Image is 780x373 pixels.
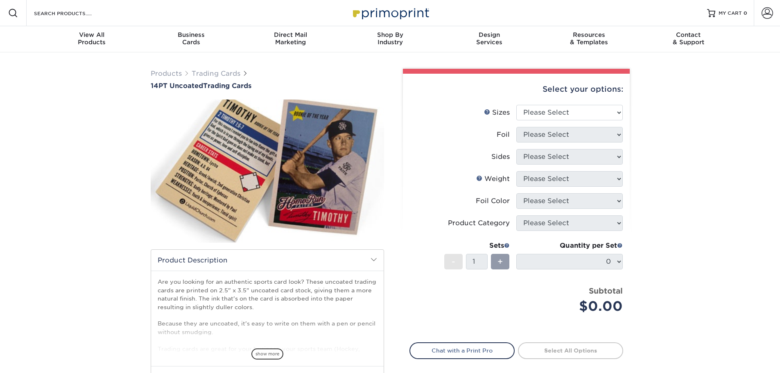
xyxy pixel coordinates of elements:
[151,90,384,252] img: 14PT Uncoated 01
[241,31,340,46] div: Marketing
[744,10,747,16] span: 0
[340,31,440,38] span: Shop By
[151,82,384,90] a: 14PT UncoatedTrading Cards
[440,31,539,38] span: Design
[251,348,283,359] span: show more
[42,26,142,52] a: View AllProducts
[476,174,510,184] div: Weight
[141,31,241,38] span: Business
[440,26,539,52] a: DesignServices
[42,31,142,46] div: Products
[639,26,738,52] a: Contact& Support
[444,241,510,251] div: Sets
[476,196,510,206] div: Foil Color
[151,82,384,90] h1: Trading Cards
[151,82,203,90] span: 14PT Uncoated
[151,70,182,77] a: Products
[539,26,639,52] a: Resources& Templates
[440,31,539,46] div: Services
[340,26,440,52] a: Shop ByIndustry
[141,31,241,46] div: Cards
[33,8,113,18] input: SEARCH PRODUCTS.....
[241,31,340,38] span: Direct Mail
[192,70,240,77] a: Trading Cards
[539,31,639,38] span: Resources
[42,31,142,38] span: View All
[639,31,738,46] div: & Support
[448,218,510,228] div: Product Category
[409,342,515,359] a: Chat with a Print Pro
[484,108,510,118] div: Sizes
[589,286,623,295] strong: Subtotal
[539,31,639,46] div: & Templates
[719,10,742,17] span: MY CART
[497,130,510,140] div: Foil
[452,255,455,268] span: -
[340,31,440,46] div: Industry
[241,26,340,52] a: Direct MailMarketing
[516,241,623,251] div: Quantity per Set
[141,26,241,52] a: BusinessCards
[409,74,623,105] div: Select your options:
[497,255,503,268] span: +
[639,31,738,38] span: Contact
[151,250,384,271] h2: Product Description
[518,342,623,359] a: Select All Options
[349,4,431,22] img: Primoprint
[522,296,623,316] div: $0.00
[491,152,510,162] div: Sides
[158,278,377,369] p: Are you looking for an authentic sports card look? These uncoated trading cards are printed on 2....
